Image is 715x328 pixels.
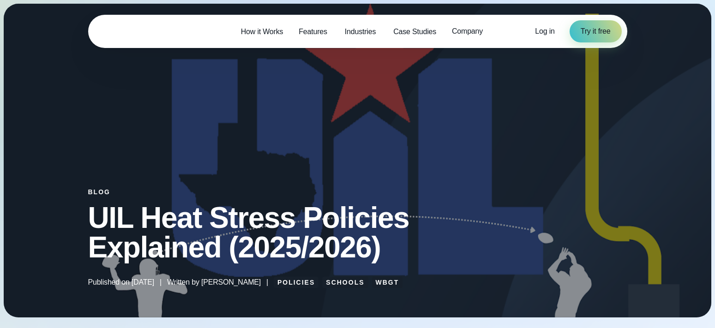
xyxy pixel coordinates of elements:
[385,22,444,41] a: Case Studies
[88,277,155,288] span: Published on [DATE]
[274,277,318,288] a: Policies
[581,26,611,37] span: Try it free
[299,26,327,37] span: Features
[160,277,162,288] span: |
[266,277,268,288] span: |
[88,203,627,262] h1: UIL Heat Stress Policies Explained (2025/2026)
[322,277,368,288] a: Schools
[535,27,554,35] span: Log in
[570,20,622,42] a: Try it free
[167,277,261,288] span: Written by [PERSON_NAME]
[452,26,483,37] span: Company
[233,22,291,41] a: How it Works
[393,26,436,37] span: Case Studies
[241,26,283,37] span: How it Works
[535,26,554,37] a: Log in
[345,26,376,37] span: Industries
[372,277,403,288] a: WBGT
[88,188,627,196] div: Blog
